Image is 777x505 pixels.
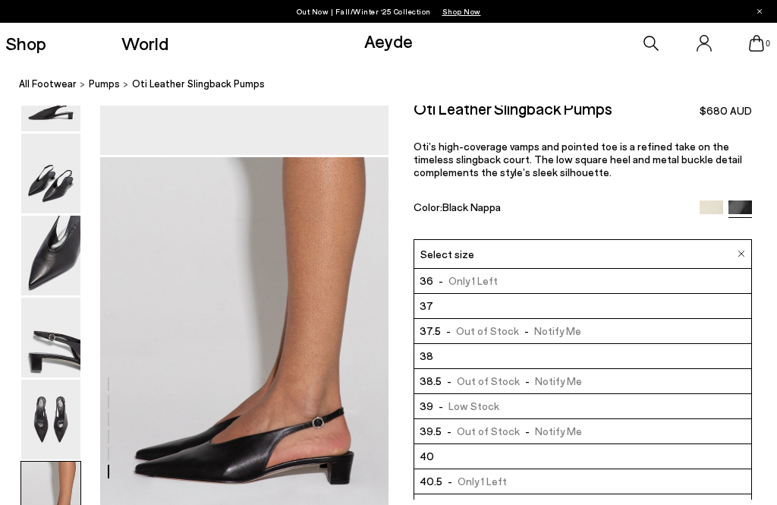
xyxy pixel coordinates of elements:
span: pumps [89,77,120,90]
span: - [519,324,534,337]
span: Out of Stock Notify Me [441,324,581,339]
span: - [520,425,535,437]
a: All Footwear [19,76,77,92]
span: 38.5 [420,374,442,389]
span: Oti Leather Slingback Pumps [132,76,265,92]
span: - [433,399,448,412]
span: - [520,374,535,387]
span: Only 1 Left [433,273,498,289]
span: Out of Stock Notify Me [442,374,582,389]
a: 0 [749,35,764,52]
h2: Oti Leather Slingback Pumps [414,101,612,116]
span: Select size [420,246,474,262]
span: $680 AUD [700,103,752,118]
span: Navigate to /collections/new-in [442,7,481,16]
span: 0 [764,39,772,48]
img: Oti Leather Slingback Pumps - Image 3 [21,216,80,295]
span: Only 1 Left [442,474,507,489]
span: 40.5 [420,474,442,489]
img: Oti Leather Slingback Pumps - Image 2 [21,134,80,213]
img: Oti Leather Slingback Pumps - Image 5 [21,380,80,459]
div: Color: [414,200,689,218]
span: - [433,274,448,287]
span: 37.5 [420,324,441,339]
span: 37 [420,298,433,314]
a: Shop [5,34,46,52]
span: 40 [420,449,434,464]
p: Oti’s high-coverage vamps and pointed toe is a refined take on the timeless slingback court. The ... [414,140,752,178]
span: - [442,374,457,387]
a: Aeyde [364,30,413,52]
span: - [441,324,456,337]
a: pumps [89,76,120,92]
span: 39 [420,399,433,414]
nav: breadcrumb [19,64,777,106]
span: Black Nappa [442,200,501,213]
p: Out Now | Fall/Winter ‘25 Collection [297,4,481,19]
span: 39.5 [420,424,442,439]
span: Out of Stock Notify Me [442,424,582,439]
a: World [121,34,168,52]
span: 36 [420,273,433,289]
span: 38 [420,349,433,364]
span: - [442,425,457,437]
span: Low Stock [433,399,499,414]
img: Oti Leather Slingback Pumps - Image 4 [21,298,80,377]
span: - [442,475,458,488]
